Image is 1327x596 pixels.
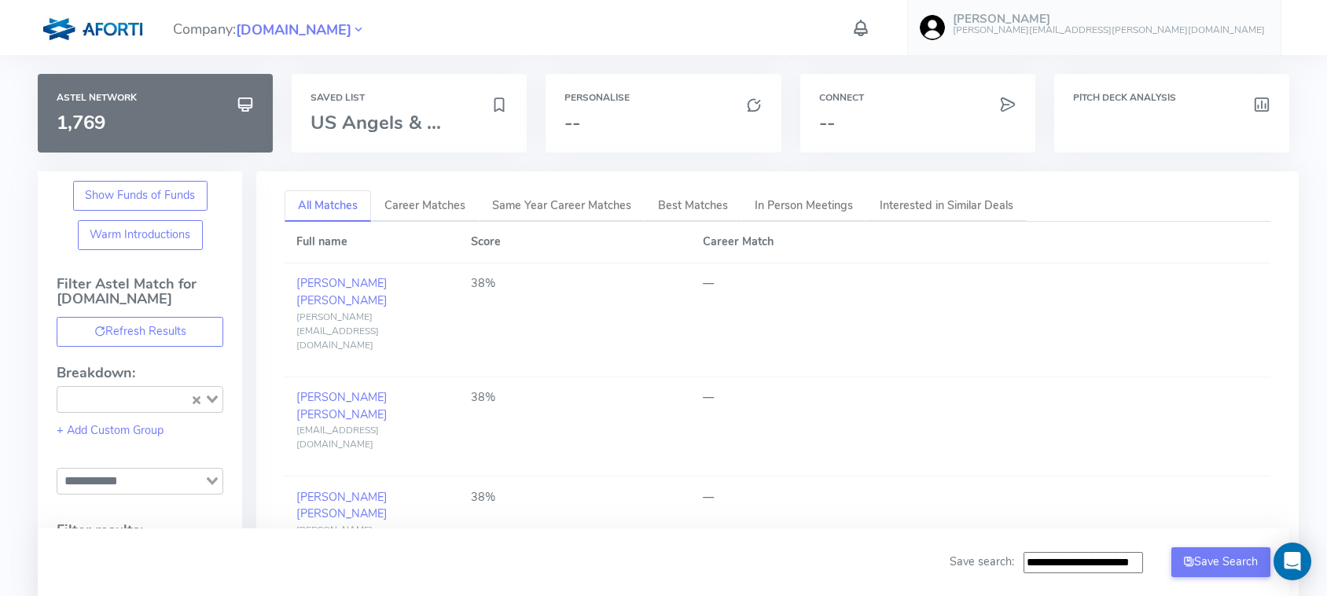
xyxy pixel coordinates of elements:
[57,422,164,438] a: + Add Custom Group
[920,15,945,40] img: user-image
[953,25,1265,35] h6: [PERSON_NAME][EMAIL_ADDRESS][PERSON_NAME][DOMAIN_NAME]
[296,524,379,565] span: [PERSON_NAME][EMAIL_ADDRESS][DOMAIN_NAME]
[296,506,388,521] span: [PERSON_NAME]
[311,93,508,103] h6: Saved List
[296,389,388,422] a: [PERSON_NAME][PERSON_NAME]
[880,197,1013,213] span: Interested in Similar Deals
[690,222,1270,263] th: Career Match
[57,366,223,381] h4: Breakdown:
[285,222,458,263] th: Full name
[458,222,690,263] th: Score
[57,93,254,103] h6: Astel Network
[57,317,223,347] button: Refresh Results
[866,190,1027,223] a: Interested in Similar Deals
[755,197,853,213] span: In Person Meetings
[57,523,223,539] h4: Filter results:
[296,407,388,422] span: [PERSON_NAME]
[57,386,223,413] div: Search for option
[690,476,1270,590] td: —
[298,197,358,213] span: All Matches
[75,390,189,409] input: Search for option
[173,14,366,42] span: Company:
[690,377,1270,476] td: —
[492,197,631,213] span: Same Year Career Matches
[285,190,371,223] a: All Matches
[690,263,1270,377] td: —
[1073,93,1270,103] h6: Pitch Deck Analysis
[193,391,200,408] button: Clear Selected
[311,110,441,135] span: US Angels & ...
[953,13,1265,26] h5: [PERSON_NAME]
[73,181,208,211] button: Show Funds of Funds
[645,190,741,223] a: Best Matches
[658,197,728,213] span: Best Matches
[296,311,379,351] span: [PERSON_NAME][EMAIL_ADDRESS][DOMAIN_NAME]
[236,20,351,39] a: [DOMAIN_NAME]
[296,292,388,308] span: [PERSON_NAME]
[384,197,465,213] span: Career Matches
[564,110,580,135] span: --
[479,190,645,223] a: Same Year Career Matches
[59,472,203,491] input: Search for option
[236,20,351,41] span: [DOMAIN_NAME]
[371,190,479,223] a: Career Matches
[819,110,835,135] span: --
[57,110,105,135] span: 1,769
[471,489,679,506] div: 38%
[471,389,679,407] div: 38%
[564,93,762,103] h6: Personalise
[57,277,223,318] h4: Filter Astel Match for [DOMAIN_NAME]
[296,275,388,308] a: [PERSON_NAME][PERSON_NAME]
[296,489,388,522] a: [PERSON_NAME][PERSON_NAME]
[57,468,223,495] div: Search for option
[950,554,1014,569] span: Save search:
[471,275,679,292] div: 38%
[1171,547,1270,577] button: Save Search
[78,220,203,250] button: Warm Introductions
[296,424,379,451] span: [EMAIL_ADDRESS][DOMAIN_NAME]
[819,93,1016,103] h6: Connect
[1274,543,1311,580] div: Open Intercom Messenger
[741,190,866,223] a: In Person Meetings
